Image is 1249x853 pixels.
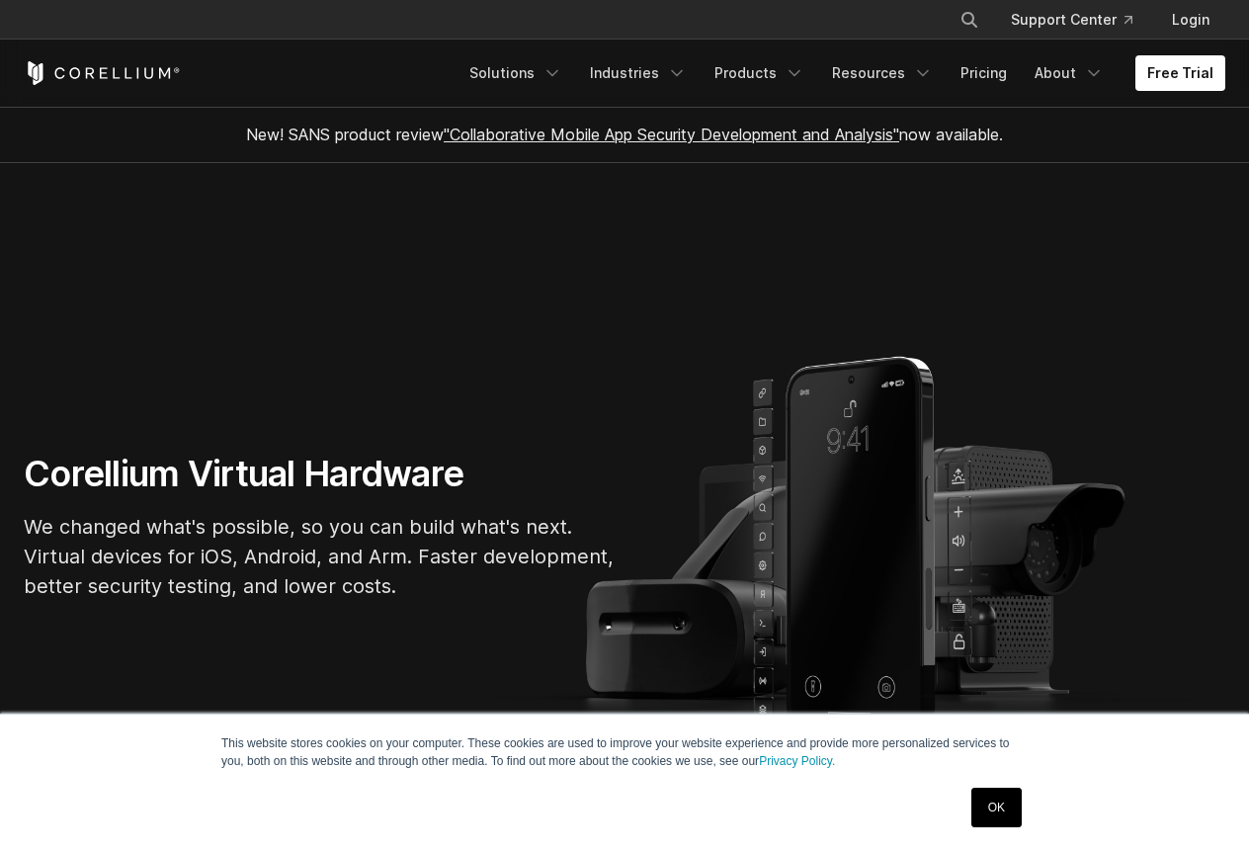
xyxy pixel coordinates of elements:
a: Privacy Policy. [759,754,835,768]
a: Resources [820,55,945,91]
p: We changed what's possible, so you can build what's next. Virtual devices for iOS, Android, and A... [24,512,617,601]
a: Solutions [458,55,574,91]
a: Industries [578,55,699,91]
a: OK [971,788,1022,827]
button: Search [952,2,987,38]
a: Login [1156,2,1225,38]
a: Products [703,55,816,91]
div: Navigation Menu [458,55,1225,91]
span: New! SANS product review now available. [246,125,1003,144]
h1: Corellium Virtual Hardware [24,452,617,496]
div: Navigation Menu [936,2,1225,38]
a: "Collaborative Mobile App Security Development and Analysis" [444,125,899,144]
a: About [1023,55,1116,91]
p: This website stores cookies on your computer. These cookies are used to improve your website expe... [221,734,1028,770]
a: Support Center [995,2,1148,38]
a: Pricing [949,55,1019,91]
a: Free Trial [1135,55,1225,91]
a: Corellium Home [24,61,181,85]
